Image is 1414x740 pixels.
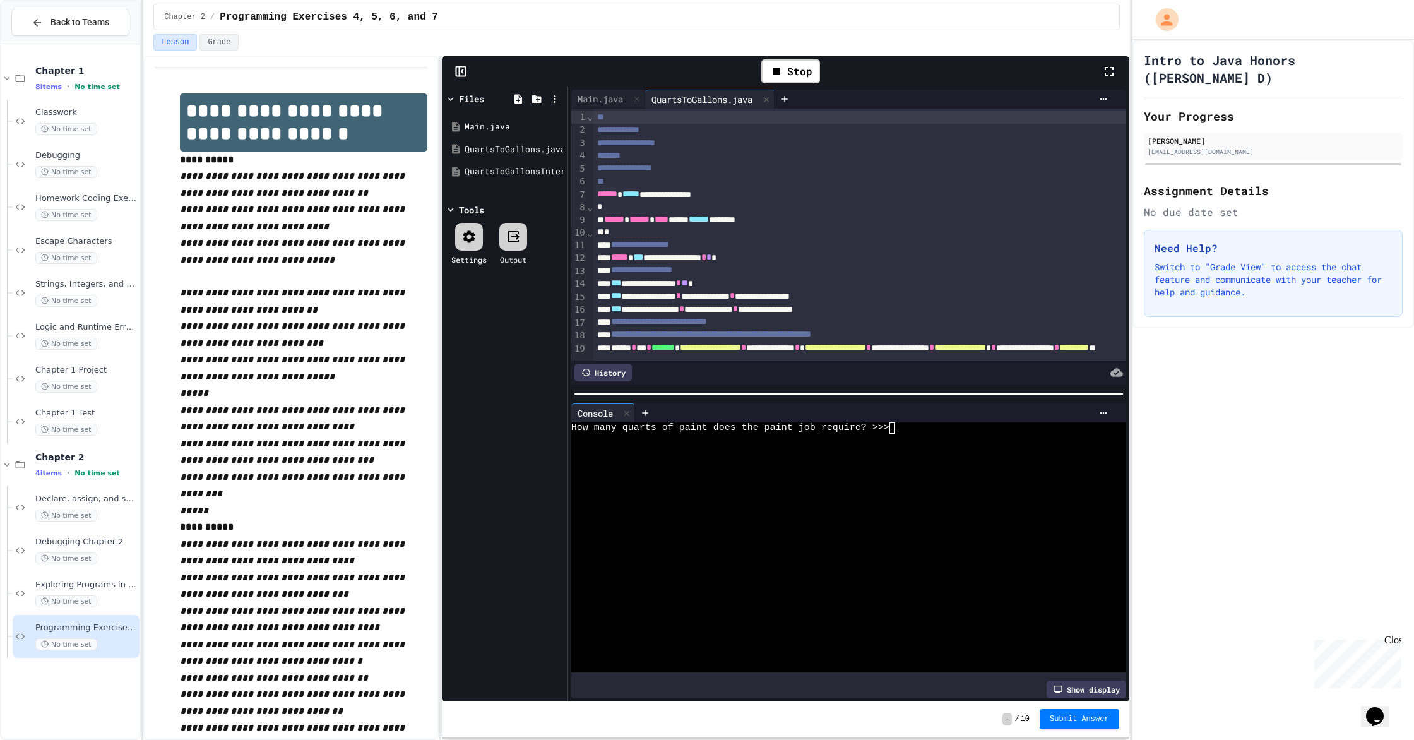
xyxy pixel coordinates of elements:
[164,12,205,22] span: Chapter 2
[571,343,587,369] div: 19
[35,408,137,419] span: Chapter 1 Test
[571,227,587,239] div: 10
[574,364,632,381] div: History
[1155,241,1392,256] h3: Need Help?
[1040,709,1119,729] button: Submit Answer
[571,252,587,265] div: 12
[35,365,137,376] span: Chapter 1 Project
[1144,205,1403,220] div: No due date set
[571,201,587,214] div: 8
[35,623,137,633] span: Programming Exercises 4, 5, 6, and 7
[5,5,87,80] div: Chat with us now!Close
[571,176,587,188] div: 6
[571,278,587,290] div: 14
[1361,689,1401,727] iframe: chat widget
[199,34,239,51] button: Grade
[459,92,484,105] div: Files
[35,252,97,264] span: No time set
[1014,714,1019,724] span: /
[571,214,587,227] div: 9
[571,330,587,342] div: 18
[35,65,137,76] span: Chapter 1
[35,580,137,590] span: Exploring Programs in Chapter 2
[74,83,120,91] span: No time set
[465,121,563,133] div: Main.java
[1143,5,1182,34] div: My Account
[35,638,97,650] span: No time set
[50,16,109,29] span: Back to Teams
[35,322,137,333] span: Logic and Runtime Errors
[571,163,587,176] div: 5
[571,124,587,136] div: 2
[571,92,629,105] div: Main.java
[1144,107,1403,125] h2: Your Progress
[1148,147,1399,157] div: [EMAIL_ADDRESS][DOMAIN_NAME]
[74,469,120,477] span: No time set
[35,209,97,221] span: No time set
[35,424,97,436] span: No time set
[571,403,635,422] div: Console
[67,81,69,92] span: •
[35,537,137,547] span: Debugging Chapter 2
[571,111,587,124] div: 1
[35,510,97,522] span: No time set
[35,494,137,504] span: Declare, assign, and swap values of variables
[35,295,97,307] span: No time set
[571,304,587,316] div: 16
[459,203,484,217] div: Tools
[1050,714,1109,724] span: Submit Answer
[1144,182,1403,200] h2: Assignment Details
[645,90,775,109] div: QuartsToGallons.java
[35,107,137,118] span: Classwork
[571,90,645,109] div: Main.java
[1021,714,1030,724] span: 10
[587,112,593,122] span: Fold line
[1047,681,1126,698] div: Show display
[587,202,593,212] span: Fold line
[571,150,587,162] div: 4
[35,338,97,350] span: No time set
[153,34,197,51] button: Lesson
[35,236,137,247] span: Escape Characters
[571,317,587,330] div: 17
[1002,713,1012,725] span: -
[35,166,97,178] span: No time set
[210,12,215,22] span: /
[761,59,820,83] div: Stop
[35,83,62,91] span: 8 items
[35,451,137,463] span: Chapter 2
[67,468,69,478] span: •
[1309,635,1401,688] iframe: chat widget
[1144,51,1403,87] h1: Intro to Java Honors ([PERSON_NAME] D)
[35,193,137,204] span: Homework Coding Exercises
[35,381,97,393] span: No time set
[571,422,889,434] span: How many quarts of paint does the paint job require? >>>
[571,407,619,420] div: Console
[465,143,563,156] div: QuartsToGallons.java
[645,93,759,106] div: QuartsToGallons.java
[1155,261,1392,299] p: Switch to "Grade View" to access the chat feature and communicate with your teacher for help and ...
[571,291,587,304] div: 15
[571,239,587,252] div: 11
[35,595,97,607] span: No time set
[1148,135,1399,146] div: [PERSON_NAME]
[35,279,137,290] span: Strings, Integers, and the + Operator
[11,9,129,36] button: Back to Teams
[35,123,97,135] span: No time set
[571,265,587,278] div: 13
[35,150,137,161] span: Debugging
[571,189,587,201] div: 7
[451,254,487,265] div: Settings
[35,469,62,477] span: 4 items
[465,165,563,178] div: QuartsToGallonsInteractive.java
[35,552,97,564] span: No time set
[571,137,587,150] div: 3
[587,228,593,238] span: Fold line
[220,9,438,25] span: Programming Exercises 4, 5, 6, and 7
[500,254,526,265] div: Output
